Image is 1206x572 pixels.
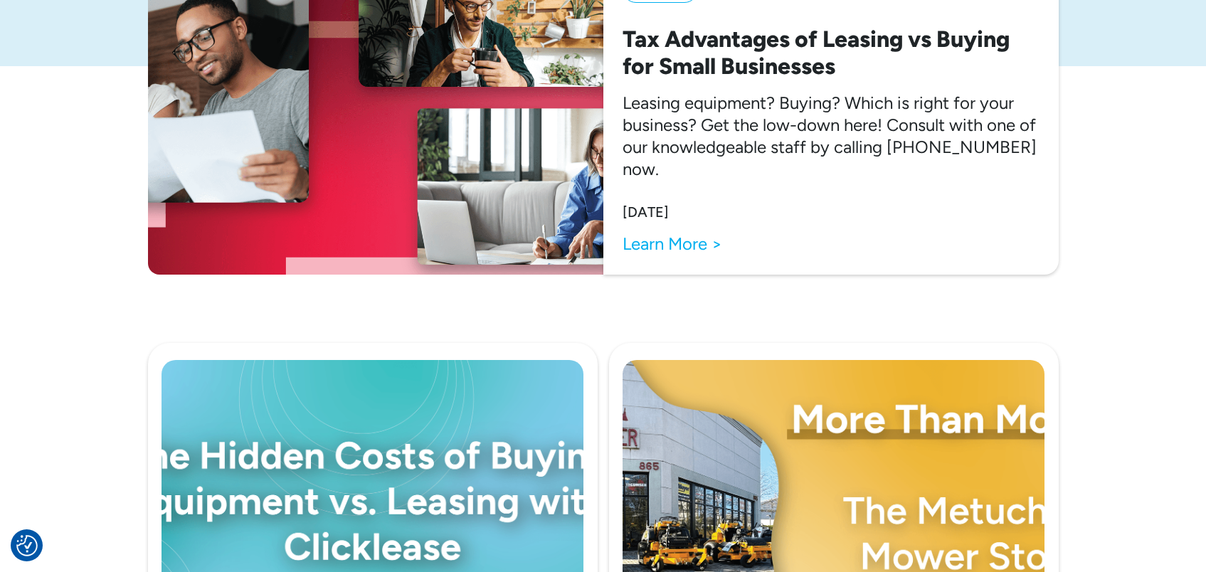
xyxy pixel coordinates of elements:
[623,26,1040,80] h2: Tax Advantages of Leasing vs Buying for Small Businesses
[623,233,722,255] a: Learn More >
[16,535,38,556] img: Revisit consent button
[623,203,669,221] div: [DATE]
[623,92,1040,181] p: Leasing equipment? Buying? Which is right for your business? Get the low-down here! Consult with ...
[16,535,38,556] button: Consent Preferences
